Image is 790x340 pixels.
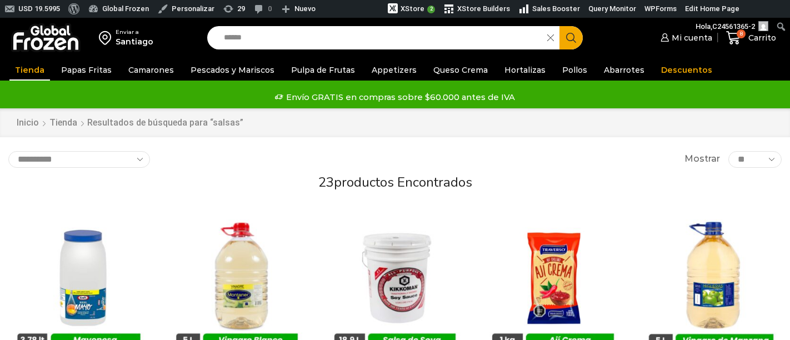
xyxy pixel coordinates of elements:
a: Papas Fritas [56,59,117,81]
span: Mostrar [684,153,720,166]
span: 2 [427,6,435,13]
span: Sales Booster [532,4,580,13]
img: xstore [388,3,398,13]
a: Descuentos [656,59,718,81]
a: Inicio [16,117,39,129]
a: 8 Carrito [723,25,779,51]
a: Queso Crema [428,59,493,81]
span: Carrito [746,32,776,43]
a: Mi cuenta [658,27,712,49]
div: Santiago [116,36,153,47]
span: 23 [318,173,334,191]
span: XStore [401,4,424,13]
a: Tienda [9,59,50,81]
a: Appetizers [366,59,422,81]
span: productos encontrados [334,173,472,191]
span: Mi cuenta [669,32,712,43]
span: XStore Builders [457,4,510,13]
a: Hortalizas [499,59,551,81]
span: C24561365-2 [712,22,755,31]
select: Pedido de la tienda [8,151,150,168]
img: address-field-icon.svg [99,28,116,47]
a: Pulpa de Frutas [286,59,361,81]
img: Visitas de 48 horas. Haz clic para ver más estadísticas del sitio. [326,3,388,16]
button: Search button [559,26,583,49]
h1: Resultados de búsqueda para “salsas” [87,117,243,128]
a: Pescados y Mariscos [185,59,280,81]
nav: Breadcrumb [16,117,243,129]
a: Tienda [49,117,78,129]
a: Camarones [123,59,179,81]
div: Enviar a [116,28,153,36]
a: Pollos [557,59,593,81]
a: Abarrotes [598,59,650,81]
a: Hola, [692,18,773,36]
